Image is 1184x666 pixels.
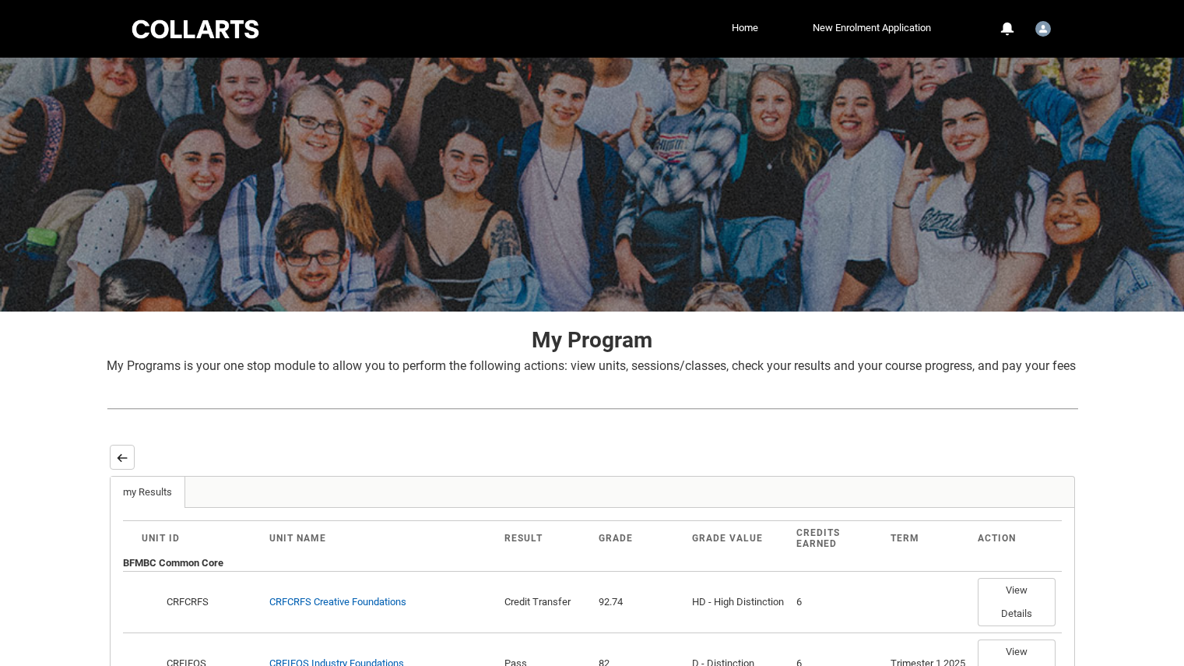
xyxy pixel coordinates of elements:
button: View Details [978,578,1056,626]
button: User Profile Student.jhall.20242018 [1031,15,1055,40]
a: Home [728,16,762,40]
div: CRFCRFS Creative Foundations [269,594,406,610]
div: Term [891,533,965,544]
div: 6 [796,594,878,610]
div: Action [978,533,1043,544]
div: Unit ID [142,533,258,544]
img: REDU_GREY_LINE [107,400,1078,417]
div: CRFCRFS [164,594,257,610]
img: Student.jhall.20242018 [1035,21,1051,37]
a: New Enrolment Application [809,16,935,40]
button: Back [110,445,135,470]
div: HD - High Distinction [692,594,784,610]
div: Credits Earned [796,527,878,549]
div: Result [504,533,586,544]
a: CRFCRFS Creative Foundations [269,596,406,608]
span: My Programs is your one stop module to allow you to perform the following actions: view units, se... [107,358,1076,373]
strong: My Program [532,327,652,353]
div: Grade [599,533,680,544]
div: Credit Transfer [504,594,586,610]
div: Grade Value [692,533,784,544]
div: 92.74 [599,594,680,610]
div: Unit Name [269,533,492,544]
a: my Results [111,477,185,508]
b: BFMBC Common Core [123,557,223,569]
